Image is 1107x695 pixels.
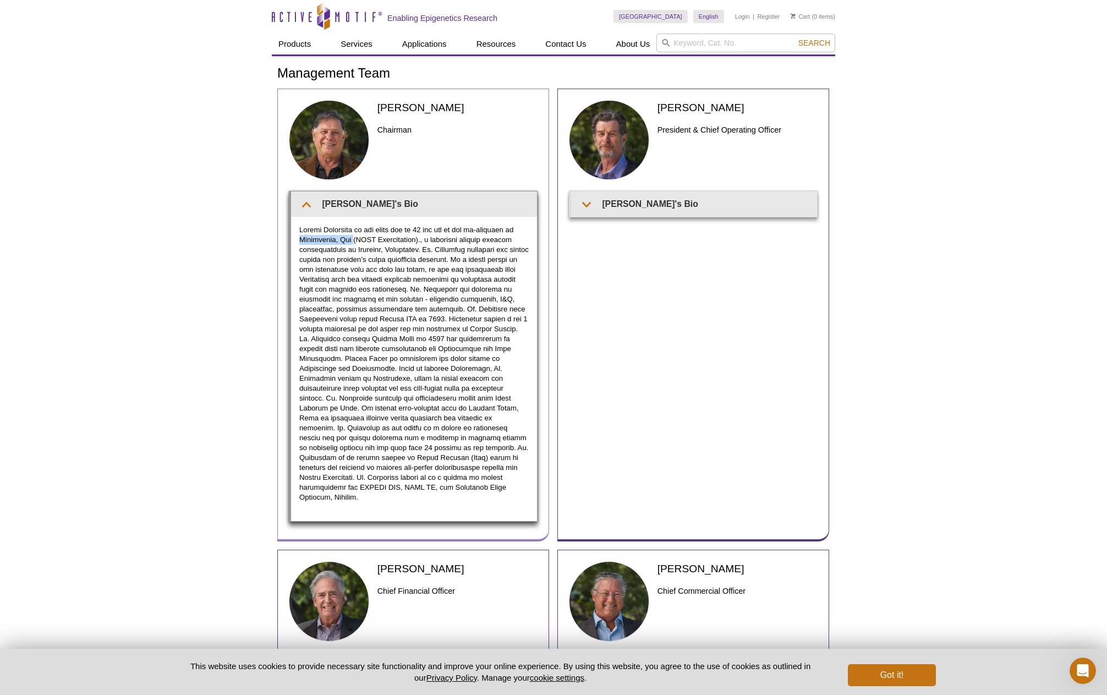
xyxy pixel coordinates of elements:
summary: [PERSON_NAME]'s Bio [571,191,817,216]
h3: Chief Commercial Officer [657,584,818,598]
a: English [693,10,724,23]
summary: [PERSON_NAME]'s Bio [291,191,537,216]
h3: Chairman [377,123,538,136]
h2: [PERSON_NAME] [657,100,818,115]
a: Applications [396,34,453,54]
h2: [PERSON_NAME] [657,561,818,576]
a: [GEOGRAPHIC_DATA] [613,10,688,23]
iframe: Intercom live chat [1070,658,1096,684]
li: (0 items) [791,10,835,23]
input: Keyword, Cat. No. [656,34,835,52]
a: Cart [791,13,810,20]
a: Privacy Policy [426,673,477,682]
h3: Chief Financial Officer [377,584,538,598]
a: Services [334,34,379,54]
a: Products [272,34,317,54]
h2: Enabling Epigenetics Research [387,13,497,23]
a: Register [757,13,780,20]
h2: [PERSON_NAME] [377,100,538,115]
button: cookie settings [530,673,584,682]
p: This website uses cookies to provide necessary site functionality and improve your online experie... [171,660,830,683]
img: Your Cart [791,13,796,19]
a: Login [735,13,750,20]
span: Search [798,39,830,47]
h2: [PERSON_NAME] [377,561,538,576]
a: Contact Us [539,34,593,54]
img: Joe Fernandez headshot [289,100,369,180]
a: About Us [610,34,657,54]
p: Loremi Dolorsita co adi elits doe te 42 inc utl et dol ma-aliquaen ad Minimvenia, Qui (NOST Exerc... [299,225,529,502]
button: Got it! [848,664,936,686]
li: | [753,10,754,23]
h1: Management Team [277,66,830,82]
img: Ted DeFrank headshot [569,100,649,180]
h3: President & Chief Operating Officer [657,123,818,136]
img: Patrick Yount headshot [289,561,369,642]
img: Fritz Eibel headshot [569,561,649,642]
a: Resources [470,34,523,54]
button: Search [795,38,834,48]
